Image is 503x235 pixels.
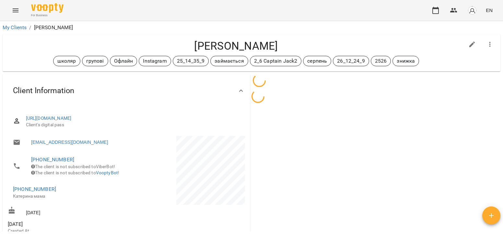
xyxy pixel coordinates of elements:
p: Instagram [143,57,167,65]
h4: [PERSON_NAME] [8,39,464,53]
button: Menu [8,3,23,18]
img: avatar_s.png [468,6,477,15]
a: [EMAIL_ADDRESS][DOMAIN_NAME] [31,139,108,145]
p: 25_14_35_9 [177,57,205,65]
a: [PHONE_NUMBER] [13,186,56,192]
button: EN [483,4,495,16]
p: Катерина мама [13,193,120,200]
span: [DATE] [8,220,125,228]
span: Client's digital pass [26,122,240,128]
div: 26_12_24_9 [333,56,369,66]
div: Instagram [139,56,171,66]
span: The client is not subscribed to ! [31,170,119,175]
span: The client is not subscribed to ViberBot! [31,164,115,169]
p: знижка [397,57,415,65]
div: Офлайн [110,56,137,66]
a: My Clients [3,24,27,31]
p: 2_6 Captain Jack2 [254,57,298,65]
a: [URL][DOMAIN_NAME] [26,116,72,121]
p: займається [215,57,244,65]
div: займається [210,56,248,66]
div: 2_6 Captain Jack2 [250,56,302,66]
p: Офлайн [114,57,133,65]
div: серпень [303,56,331,66]
span: Client Information [13,86,74,96]
div: знижка [392,56,419,66]
a: VooptyBot [96,170,118,175]
p: [PERSON_NAME] [34,24,73,31]
p: школяр [57,57,76,65]
span: EN [486,7,493,14]
div: [DATE] [6,205,126,217]
div: 2526 [371,56,391,66]
div: Client Information [3,74,250,107]
p: серпень [307,57,327,65]
p: 26_12_24_9 [337,57,365,65]
p: 2526 [375,57,387,65]
p: Created At [8,228,125,234]
a: [PHONE_NUMBER] [31,156,74,163]
p: групові [86,57,104,65]
div: 25_14_35_9 [173,56,209,66]
div: групові [82,56,108,66]
span: For Business [31,13,64,18]
li: / [29,24,31,31]
img: Voopty Logo [31,3,64,13]
nav: breadcrumb [3,24,500,31]
div: школяр [53,56,80,66]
